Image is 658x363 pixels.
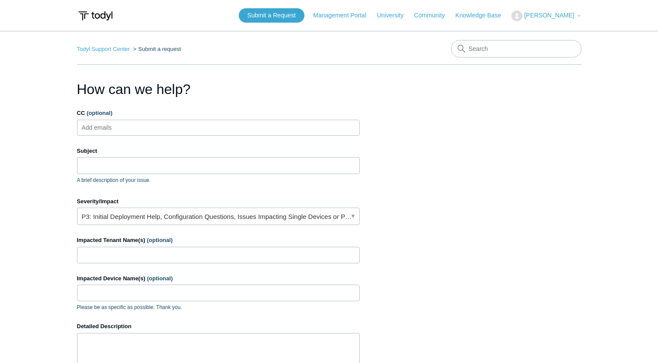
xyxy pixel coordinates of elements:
a: Management Portal [313,11,375,20]
button: [PERSON_NAME] [511,10,581,21]
a: Community [414,11,454,20]
a: P3: Initial Deployment Help, Configuration Questions, Issues Impacting Single Devices or Past Out... [77,208,360,225]
input: Add emails [78,121,130,134]
span: (optional) [147,275,173,282]
p: A brief description of your issue. [77,176,360,184]
label: Impacted Device Name(s) [77,274,360,283]
span: [PERSON_NAME] [524,12,574,19]
p: Please be as specific as possible. Thank you. [77,303,360,311]
a: University [377,11,412,20]
input: Search [451,40,581,57]
label: Severity/Impact [77,197,360,206]
li: Todyl Support Center [77,46,132,52]
li: Submit a request [131,46,181,52]
label: Subject [77,147,360,155]
label: Detailed Description [77,322,360,331]
a: Todyl Support Center [77,46,130,52]
img: Todyl Support Center Help Center home page [77,8,114,24]
h1: How can we help? [77,79,360,100]
a: Knowledge Base [455,11,510,20]
span: (optional) [147,237,173,243]
label: CC [77,109,360,118]
label: Impacted Tenant Name(s) [77,236,360,245]
span: (optional) [87,110,112,116]
a: Submit a Request [239,8,304,23]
